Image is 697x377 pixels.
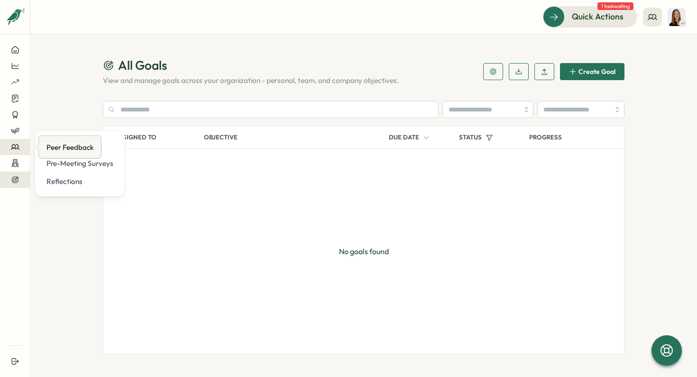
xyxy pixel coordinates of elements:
span: Quick Actions [572,10,624,23]
div: Pre-Meeting Surveys [46,158,113,169]
span: Create Goal [578,68,615,75]
span: All Goals [118,57,167,74]
a: Reflections [43,173,117,191]
p: No goals found [316,223,412,280]
button: Download Goals [509,63,529,80]
div: Reflections [46,176,113,187]
p: Status [459,133,482,142]
a: Pre-Meeting Surveys [43,155,117,173]
img: Ola Bak [668,8,686,26]
p: Objective [204,126,385,148]
p: View and manage goals across your organization - personal, team, and company objectives. [103,75,472,86]
p: Due Date [389,133,419,142]
button: Quick Actions [543,6,637,27]
p: Assigned To [115,133,156,142]
span: 1 task waiting [597,2,633,10]
button: Create Goal [560,63,624,80]
button: Upload Goals [534,63,554,80]
p: Progress [529,126,596,148]
div: Peer Feedback [45,140,95,155]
